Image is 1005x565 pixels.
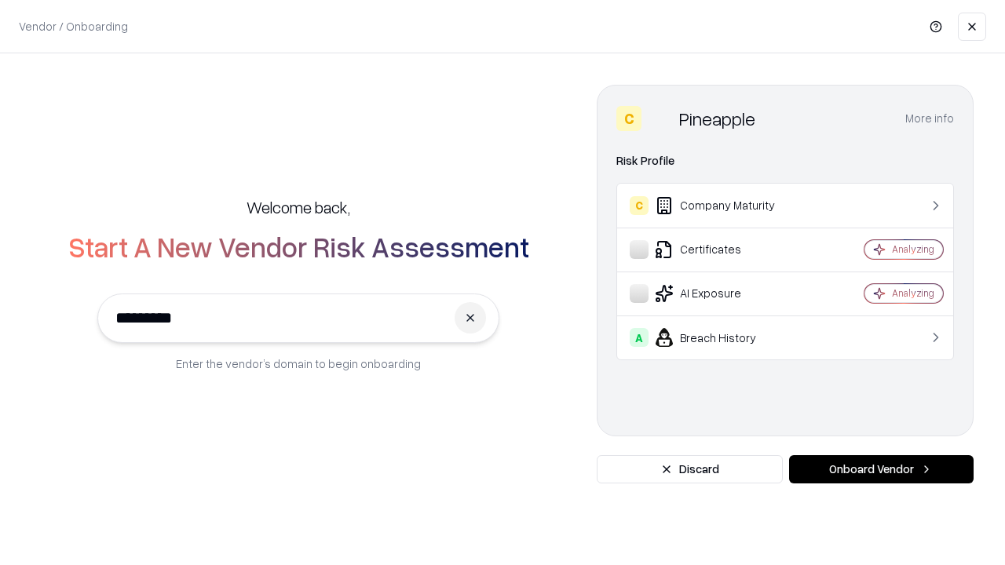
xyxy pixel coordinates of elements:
div: C [630,196,649,215]
div: Breach History [630,328,817,347]
div: Pineapple [679,106,755,131]
h5: Welcome back, [247,196,350,218]
button: More info [905,104,954,133]
div: C [616,106,641,131]
div: AI Exposure [630,284,817,303]
div: Risk Profile [616,151,954,170]
h2: Start A New Vendor Risk Assessment [68,231,529,262]
p: Enter the vendor’s domain to begin onboarding [176,355,421,372]
div: Certificates [630,240,817,259]
button: Onboard Vendor [789,455,974,483]
div: Analyzing [892,286,934,300]
div: A [630,328,649,347]
button: Discard [597,455,783,483]
p: Vendor / Onboarding [19,18,128,35]
div: Company Maturity [630,196,817,215]
div: Analyzing [892,242,934,256]
img: Pineapple [648,106,673,131]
